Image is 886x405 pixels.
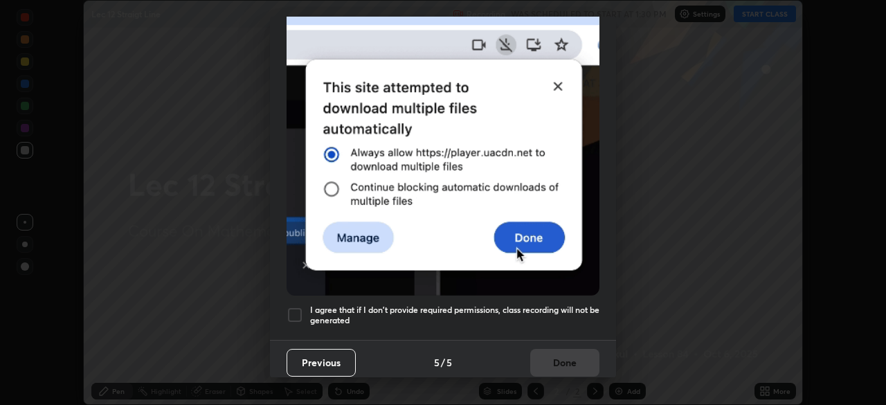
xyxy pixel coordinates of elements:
button: Previous [287,349,356,377]
h4: / [441,355,445,370]
h4: 5 [446,355,452,370]
h4: 5 [434,355,440,370]
h5: I agree that if I don't provide required permissions, class recording will not be generated [310,305,599,326]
